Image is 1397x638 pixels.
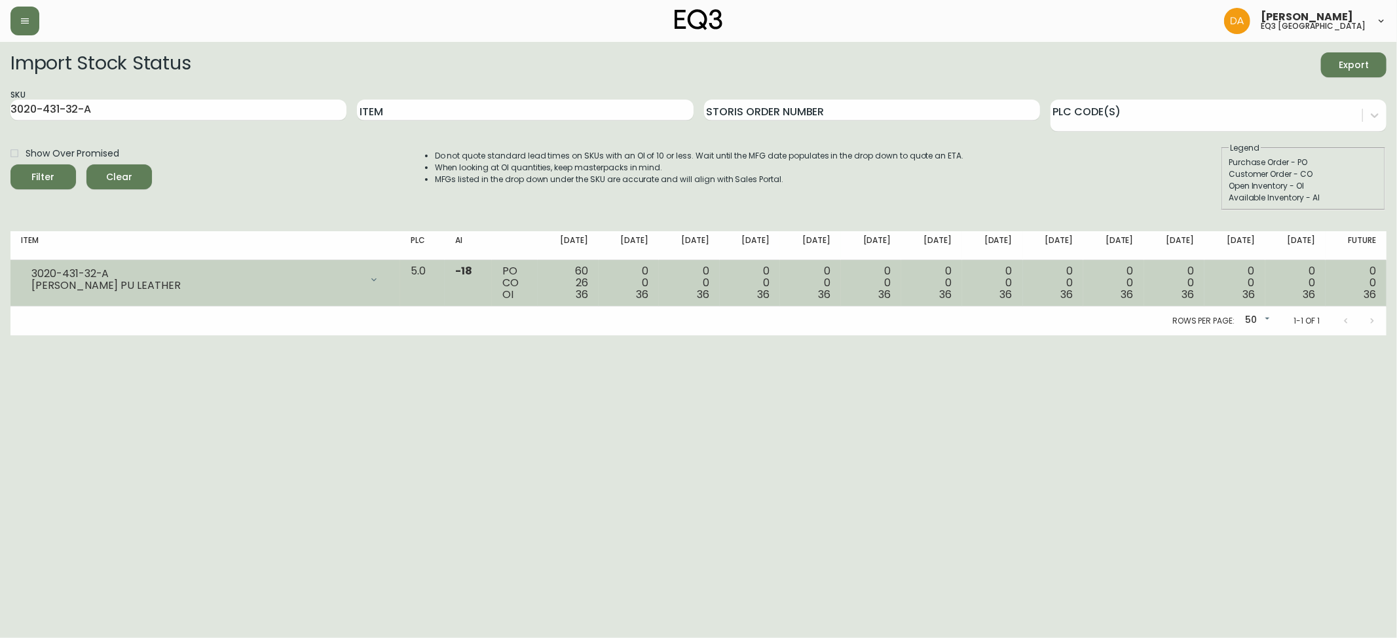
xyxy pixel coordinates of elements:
[502,287,513,302] span: OI
[1261,12,1353,22] span: [PERSON_NAME]
[1083,231,1144,260] th: [DATE]
[962,231,1023,260] th: [DATE]
[455,263,472,278] span: -18
[548,265,588,301] div: 60 26
[1182,287,1194,302] span: 36
[435,174,964,185] li: MFGs listed in the drop down under the SKU are accurate and will align with Sales Portal.
[1229,192,1378,204] div: Available Inventory - AI
[1229,142,1261,154] legend: Legend
[1321,52,1387,77] button: Export
[538,231,599,260] th: [DATE]
[86,164,152,189] button: Clear
[445,231,492,260] th: AI
[1242,287,1255,302] span: 36
[780,231,841,260] th: [DATE]
[669,265,709,301] div: 0 0
[636,287,648,302] span: 36
[791,265,830,301] div: 0 0
[1060,287,1073,302] span: 36
[400,260,445,307] td: 5.0
[1364,287,1376,302] span: 36
[26,147,119,160] span: Show Over Promised
[675,9,723,30] img: logo
[757,287,770,302] span: 36
[31,268,361,280] div: 3020-431-32-A
[435,150,964,162] li: Do not quote standard lead times on SKUs with an OI of 10 or less. Wait until the MFG date popula...
[697,287,709,302] span: 36
[939,287,952,302] span: 36
[31,280,361,291] div: [PERSON_NAME] PU LEATHER
[730,265,770,301] div: 0 0
[10,231,400,260] th: Item
[1155,265,1195,301] div: 0 0
[1326,231,1387,260] th: Future
[1000,287,1013,302] span: 36
[1336,265,1376,301] div: 0 0
[901,231,962,260] th: [DATE]
[1215,265,1255,301] div: 0 0
[1034,265,1073,301] div: 0 0
[1023,231,1084,260] th: [DATE]
[1144,231,1205,260] th: [DATE]
[1229,157,1378,168] div: Purchase Order - PO
[1229,180,1378,192] div: Open Inventory - OI
[10,52,191,77] h2: Import Stock Status
[599,231,660,260] th: [DATE]
[1261,22,1366,30] h5: eq3 [GEOGRAPHIC_DATA]
[851,265,891,301] div: 0 0
[841,231,902,260] th: [DATE]
[32,169,55,185] div: Filter
[1276,265,1316,301] div: 0 0
[1224,8,1250,34] img: dd1a7e8db21a0ac8adbf82b84ca05374
[1265,231,1326,260] th: [DATE]
[720,231,781,260] th: [DATE]
[1094,265,1134,301] div: 0 0
[973,265,1013,301] div: 0 0
[1172,315,1235,327] p: Rows per page:
[576,287,588,302] span: 36
[1204,231,1265,260] th: [DATE]
[400,231,445,260] th: PLC
[502,265,527,301] div: PO CO
[609,265,649,301] div: 0 0
[1303,287,1315,302] span: 36
[21,265,390,294] div: 3020-431-32-A[PERSON_NAME] PU LEATHER
[659,231,720,260] th: [DATE]
[1240,310,1273,331] div: 50
[10,164,76,189] button: Filter
[1294,315,1320,327] p: 1-1 of 1
[1121,287,1134,302] span: 36
[1332,57,1376,73] span: Export
[818,287,830,302] span: 36
[97,169,141,185] span: Clear
[912,265,952,301] div: 0 0
[879,287,891,302] span: 36
[435,162,964,174] li: When looking at OI quantities, keep masterpacks in mind.
[1229,168,1378,180] div: Customer Order - CO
